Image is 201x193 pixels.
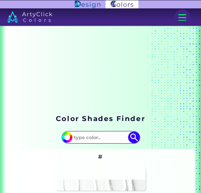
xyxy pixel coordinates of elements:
[56,114,145,123] h1: Color Shades Finder
[75,1,100,8] img: ArtyClick Design logo
[106,0,138,9] img: ArtyClick Colors logo
[55,168,146,191] img: paint_stamp_2_half.png
[7,11,53,23] img: logo_artyclick_colors_white.svg
[128,131,140,143] img: icon search
[72,132,130,143] input: type color..
[98,153,103,161] h2: #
